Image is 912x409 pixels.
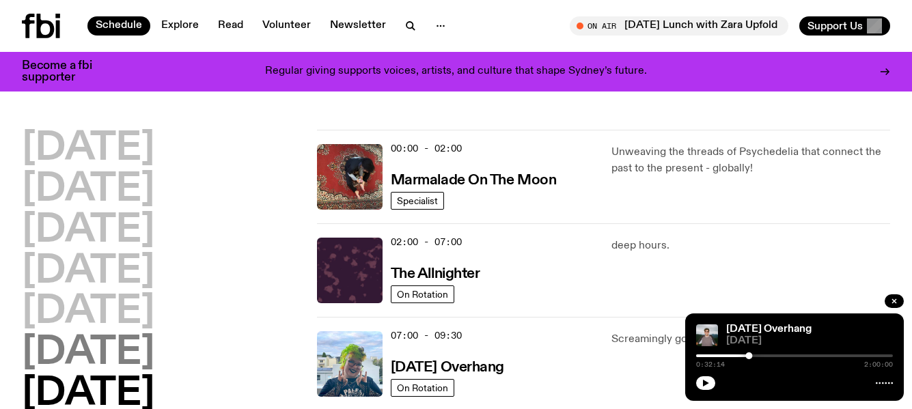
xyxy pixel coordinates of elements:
h3: Become a fbi supporter [22,60,109,83]
img: Tommy - Persian Rug [317,144,383,210]
p: Unweaving the threads of Psychedelia that connect the past to the present - globally! [611,144,890,177]
h3: [DATE] Overhang [391,361,504,375]
img: Harrie Hastings stands in front of cloud-covered sky and rolling hills. He's wearing sunglasses a... [696,324,718,346]
button: [DATE] [22,293,154,331]
button: [DATE] [22,130,154,168]
p: Screamingly good [DATE] morning tunes [611,331,890,348]
button: On Air[DATE] Lunch with Zara Upfold [570,16,788,36]
h3: Marmalade On The Moon [391,173,557,188]
a: On Rotation [391,379,454,397]
span: 02:00 - 07:00 [391,236,462,249]
span: On Rotation [397,382,448,393]
a: Specialist [391,192,444,210]
span: Support Us [807,20,863,32]
span: 2:00:00 [864,361,893,368]
span: 0:32:14 [696,361,725,368]
p: deep hours. [611,238,890,254]
a: Volunteer [254,16,319,36]
button: [DATE] [22,171,154,209]
span: 00:00 - 02:00 [391,142,462,155]
a: [DATE] Overhang [391,358,504,375]
button: [DATE] [22,212,154,250]
span: 07:00 - 09:30 [391,329,462,342]
a: Explore [153,16,207,36]
a: On Rotation [391,285,454,303]
span: Specialist [397,195,438,206]
button: Support Us [799,16,890,36]
a: The Allnighter [391,264,480,281]
h3: The Allnighter [391,267,480,281]
a: Schedule [87,16,150,36]
a: Marmalade On The Moon [391,171,557,188]
a: [DATE] Overhang [726,324,812,335]
span: [DATE] [726,336,893,346]
a: Newsletter [322,16,394,36]
button: [DATE] [22,334,154,372]
a: Read [210,16,251,36]
span: On Rotation [397,289,448,299]
button: [DATE] [22,253,154,291]
p: Regular giving supports voices, artists, and culture that shape Sydney’s future. [265,66,647,78]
